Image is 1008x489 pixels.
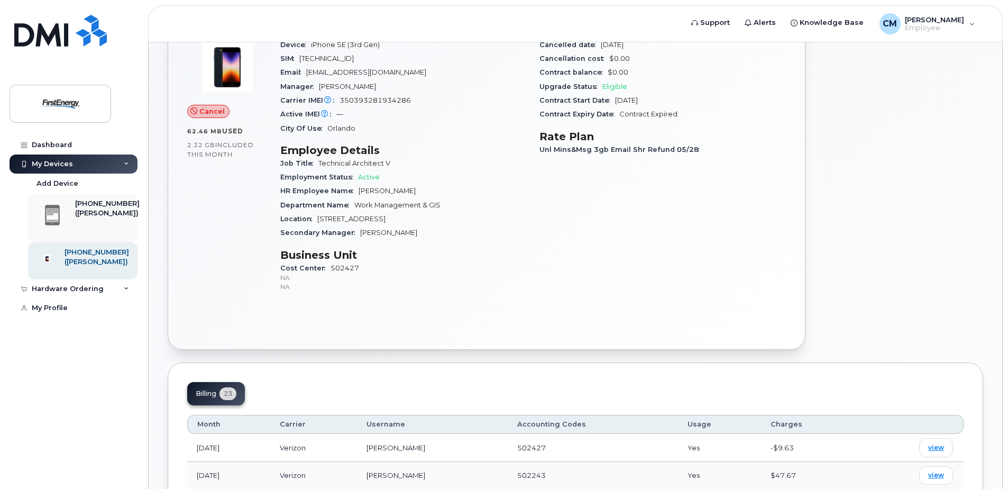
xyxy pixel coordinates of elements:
[615,96,638,104] span: [DATE]
[280,215,317,223] span: Location
[357,415,508,434] th: Username
[737,12,783,33] a: Alerts
[359,187,416,195] span: [PERSON_NAME]
[280,144,527,157] h3: Employee Details
[196,31,259,94] img: image20231002-3703462-1angbar.jpeg
[280,124,327,132] span: City Of Use
[280,201,354,209] span: Department Name
[280,41,311,49] span: Device
[187,141,254,158] span: included this month
[771,470,850,481] div: $47.67
[962,443,1000,481] iframe: Messenger Launcher
[187,434,270,461] td: [DATE]
[280,159,318,167] span: Job Title
[539,41,601,49] span: Cancelled date
[761,415,859,434] th: Charges
[299,55,354,62] span: [TECHNICAL_ID]
[280,264,527,292] span: 502427
[919,438,953,457] a: view
[318,159,390,167] span: Technical Architect V
[280,173,358,181] span: Employment Status
[872,13,983,34] div: Cotton, Maria R
[783,12,871,33] a: Knowledge Base
[539,96,615,104] span: Contract Start Date
[517,471,546,479] span: 502243
[354,201,441,209] span: Work Management & GIS
[280,273,527,282] p: NA
[280,83,319,90] span: Manager
[340,96,411,104] span: 350393281934286
[280,264,331,272] span: Cost Center
[539,110,619,118] span: Contract Expiry Date
[270,415,358,434] th: Carrier
[919,466,953,485] a: view
[800,17,864,28] span: Knowledge Base
[539,68,608,76] span: Contract balance
[280,55,299,62] span: SIM
[608,68,628,76] span: $0.00
[187,415,270,434] th: Month
[700,17,730,28] span: Support
[517,443,546,452] span: 502427
[678,415,761,434] th: Usage
[311,41,380,49] span: iPhone SE (3rd Gen)
[678,434,761,461] td: Yes
[280,110,336,118] span: Active IMEI
[928,470,944,480] span: view
[317,215,386,223] span: [STREET_ADDRESS]
[280,249,527,261] h3: Business Unit
[883,17,897,30] span: CM
[609,55,630,62] span: $0.00
[684,12,737,33] a: Support
[601,41,624,49] span: [DATE]
[539,146,704,153] span: Unl Mins&Msg 3gb Email Shr Refund 05/28
[222,127,243,135] span: used
[280,96,340,104] span: Carrier IMEI
[539,55,609,62] span: Cancellation cost
[327,124,355,132] span: Orlando
[270,434,358,461] td: Verizon
[905,15,964,24] span: [PERSON_NAME]
[358,173,380,181] span: Active
[280,282,527,291] p: NA
[187,128,222,135] span: 62.46 MB
[280,187,359,195] span: HR Employee Name
[357,434,508,461] td: [PERSON_NAME]
[928,443,944,452] span: view
[619,110,677,118] span: Contract Expired
[187,141,215,149] span: 2.32 GB
[539,83,602,90] span: Upgrade Status
[199,106,225,116] span: Cancel
[319,83,376,90] span: [PERSON_NAME]
[771,443,850,453] div: -$9.63
[280,229,360,237] span: Secondary Manager
[508,415,677,434] th: Accounting Codes
[905,24,964,32] span: Employee
[280,68,306,76] span: Email
[336,110,343,118] span: —
[754,17,776,28] span: Alerts
[360,229,417,237] span: [PERSON_NAME]
[602,83,627,90] span: Eligible
[539,130,786,143] h3: Rate Plan
[306,68,426,76] span: [EMAIL_ADDRESS][DOMAIN_NAME]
